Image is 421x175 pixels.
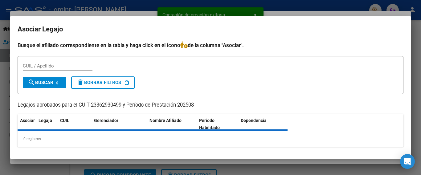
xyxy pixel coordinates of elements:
[39,118,52,123] span: Legajo
[28,79,35,86] mat-icon: search
[18,101,403,109] p: Legajos aprobados para el CUIT 23362930499 y Período de Prestación 202508
[94,118,118,123] span: Gerenciador
[18,41,403,49] h4: Busque el afiliado correspondiente en la tabla y haga click en el ícono de la columna "Asociar".
[197,114,238,134] datatable-header-cell: Periodo Habilitado
[28,80,53,85] span: Buscar
[241,118,267,123] span: Dependencia
[92,114,147,134] datatable-header-cell: Gerenciador
[71,76,135,89] button: Borrar Filtros
[18,131,403,147] div: 0 registros
[199,118,220,130] span: Periodo Habilitado
[149,118,182,123] span: Nombre Afiliado
[60,118,69,123] span: CUIL
[400,154,415,169] div: Open Intercom Messenger
[36,114,58,134] datatable-header-cell: Legajo
[238,114,288,134] datatable-header-cell: Dependencia
[147,114,197,134] datatable-header-cell: Nombre Afiliado
[77,80,121,85] span: Borrar Filtros
[18,114,36,134] datatable-header-cell: Asociar
[58,114,92,134] datatable-header-cell: CUIL
[20,118,35,123] span: Asociar
[18,23,403,35] h2: Asociar Legajo
[23,77,66,88] button: Buscar
[77,79,84,86] mat-icon: delete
